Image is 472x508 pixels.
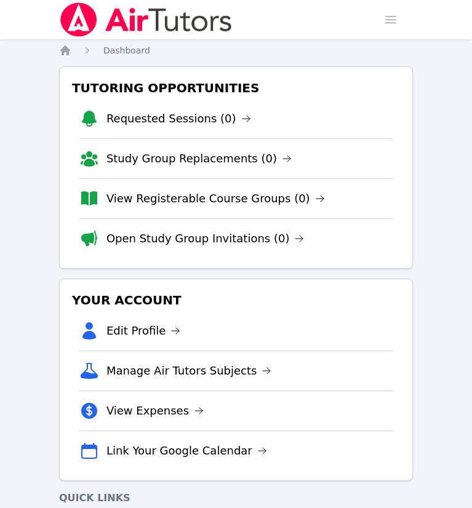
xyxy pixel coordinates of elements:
a: Open Study Group Invitations (0) [106,230,305,247]
a: Edit Profile [106,322,181,339]
span: Dashboard [103,46,150,55]
h3: Tutoring Opportunities [70,77,402,99]
img: Air Tutors [59,2,233,37]
a: View Registerable Course Groups (0) [106,190,325,207]
h4: Quick Links [59,491,413,506]
a: Manage Air Tutors Subjects [106,362,272,379]
a: Requested Sessions (0) [106,110,251,127]
h3: Your Account [70,289,402,311]
nav: Breadcrumb [59,44,413,57]
a: View Expenses [106,402,204,419]
a: Study Group Replacements (0) [106,150,292,167]
a: Dashboard [103,44,150,57]
a: Link Your Google Calendar [106,442,267,459]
